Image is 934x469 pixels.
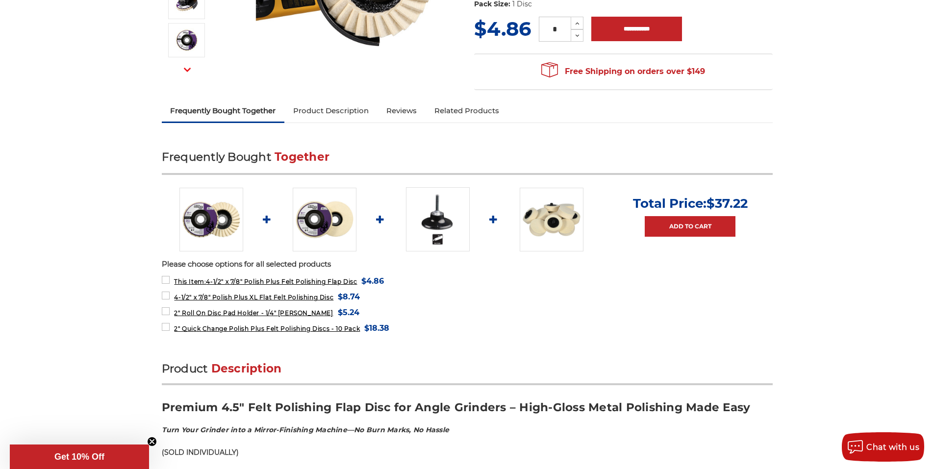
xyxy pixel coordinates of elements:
span: $37.22 [707,196,748,211]
span: Frequently Bought [162,150,271,164]
button: Close teaser [147,437,157,446]
img: BHA 4.5 inch polish plus flap disc [175,28,199,52]
span: 4-1/2" x 7/8" Polish Plus XL Flat Felt Polishing Disc [174,294,333,301]
a: Related Products [426,100,508,122]
h4: Turn Your Grinder into a Mirror-Finishing Machine—No Burn Marks, No Hassle [162,425,773,435]
a: Product Description [284,100,378,122]
span: $8.74 [338,290,360,303]
span: $4.86 [361,274,384,288]
button: Next [176,59,199,80]
strong: This Item: [174,278,206,285]
span: 4-1/2" x 7/8" Polish Plus Felt Polishing Flap Disc [174,278,357,285]
span: Get 10% Off [54,452,104,462]
span: Together [275,150,329,164]
span: Description [211,362,282,375]
img: buffing and polishing felt flap disc [179,188,243,251]
h2: Premium 4.5" Felt Polishing Flap Disc for Angle Grinders – High-Gloss Metal Polishing Made Easy [162,400,773,422]
span: 2" Roll On Disc Pad Holder - 1/4" [PERSON_NAME] [174,309,333,317]
span: $5.24 [338,306,359,319]
strong: (SOLD INDIVIDUALLY) [162,448,239,457]
a: Add to Cart [645,216,735,237]
span: 2" Quick Change Polish Plus Felt Polishing Discs - 10 Pack [174,325,360,332]
a: Frequently Bought Together [162,100,285,122]
p: Total Price: [633,196,748,211]
div: Get 10% OffClose teaser [10,444,149,469]
span: Chat with us [866,443,919,452]
span: Free Shipping on orders over $149 [541,62,705,81]
a: Reviews [378,100,426,122]
span: Product [162,362,208,375]
button: Chat with us [842,432,924,462]
span: $4.86 [474,17,531,41]
p: Please choose options for all selected products [162,259,773,270]
span: $18.38 [364,321,389,335]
